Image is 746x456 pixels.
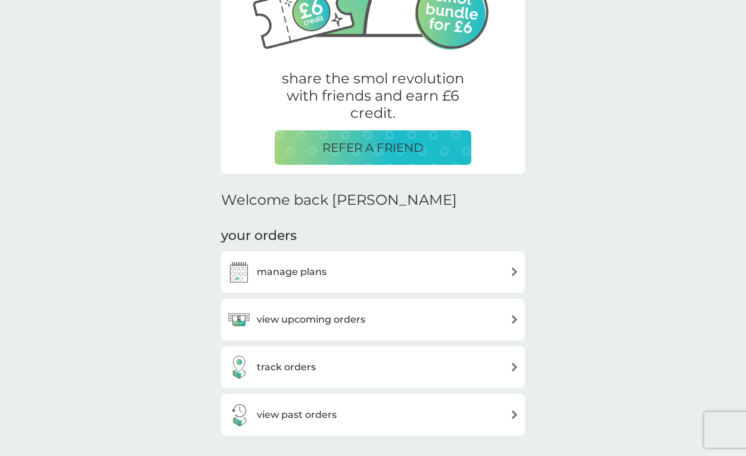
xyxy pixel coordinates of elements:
[257,407,337,423] h3: view past orders
[275,130,471,165] button: REFER A FRIEND
[510,267,519,276] img: arrow right
[257,264,327,280] h3: manage plans
[510,315,519,324] img: arrow right
[221,227,297,245] h3: your orders
[221,192,457,209] h2: Welcome back [PERSON_NAME]
[275,70,471,121] p: share the smol revolution with friends and earn £6 credit.
[510,363,519,371] img: arrow right
[257,360,316,375] h3: track orders
[257,312,365,327] h3: view upcoming orders
[322,138,424,157] p: REFER A FRIEND
[510,410,519,419] img: arrow right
